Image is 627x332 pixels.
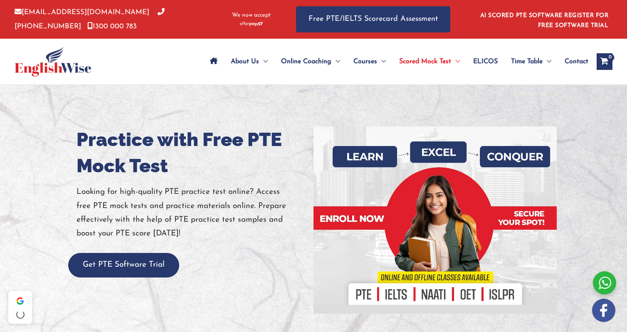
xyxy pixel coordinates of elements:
[15,9,149,16] a: [EMAIL_ADDRESS][DOMAIN_NAME]
[347,47,392,76] a: CoursesMenu Toggle
[224,47,274,76] a: About UsMenu Toggle
[87,23,137,30] a: 1300 000 783
[68,253,179,277] button: Get PTE Software Trial
[15,9,165,30] a: [PHONE_NUMBER]
[331,47,340,76] span: Menu Toggle
[232,11,271,20] span: We now accept
[77,126,307,179] h1: Practice with Free PTE Mock Test
[274,47,347,76] a: Online CoachingMenu Toggle
[392,47,467,76] a: Scored Mock TestMenu Toggle
[203,47,588,76] nav: Site Navigation: Main Menu
[377,47,386,76] span: Menu Toggle
[281,47,331,76] span: Online Coaching
[240,22,263,26] img: Afterpay-Logo
[259,47,268,76] span: Menu Toggle
[77,185,307,240] p: Looking for high-quality PTE practice test online? Access free PTE mock tests and practice materi...
[296,6,450,32] a: Free PTE/IELTS Scorecard Assessment
[231,47,259,76] span: About Us
[475,6,612,33] aside: Header Widget 1
[399,47,451,76] span: Scored Mock Test
[68,261,179,269] a: Get PTE Software Trial
[558,47,588,76] a: Contact
[467,47,504,76] a: ELICOS
[473,47,498,76] span: ELICOS
[15,47,91,77] img: cropped-ew-logo
[565,47,588,76] span: Contact
[504,47,558,76] a: Time TableMenu Toggle
[597,53,612,70] a: View Shopping Cart, empty
[543,47,551,76] span: Menu Toggle
[353,47,377,76] span: Courses
[480,12,609,29] a: AI SCORED PTE SOFTWARE REGISTER FOR FREE SOFTWARE TRIAL
[592,299,615,322] img: white-facebook.png
[451,47,460,76] span: Menu Toggle
[511,47,543,76] span: Time Table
